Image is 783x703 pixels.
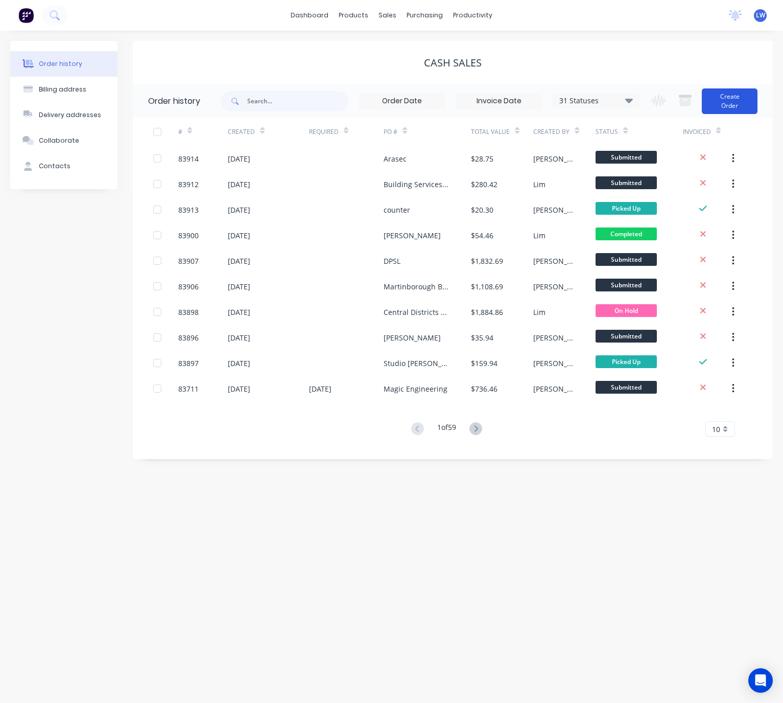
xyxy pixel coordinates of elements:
div: [DATE] [228,230,250,241]
div: $280.42 [471,179,497,190]
div: Delivery addresses [39,110,101,120]
a: dashboard [286,8,334,23]
div: $1,884.86 [471,307,503,318]
div: $54.46 [471,230,493,241]
div: Order history [148,95,200,107]
div: 83898 [178,307,199,318]
button: Billing address [10,77,117,102]
span: LW [756,11,765,20]
div: 31 Statuses [553,95,639,106]
div: Lim [533,230,545,241]
div: $736.46 [471,383,497,394]
div: $28.75 [471,153,493,164]
div: Building Services Engineering 2019 Ltd [384,179,450,190]
div: Cash Sales [424,57,482,69]
div: Required [309,127,339,137]
input: Order Date [359,94,445,109]
div: purchasing [401,8,448,23]
div: 83900 [178,230,199,241]
span: Completed [596,228,657,240]
span: Picked Up [596,202,657,215]
span: Picked Up [596,355,657,368]
div: # [178,127,182,137]
div: [DATE] [309,383,331,394]
div: Status [596,127,618,137]
div: [DATE] [228,179,250,190]
div: Required [309,118,384,146]
div: sales [373,8,401,23]
span: Submitted [596,253,657,266]
div: # [178,118,228,146]
input: Invoice Date [456,94,542,109]
div: 83896 [178,332,199,343]
div: [PERSON_NAME] [384,332,441,343]
div: Contacts [39,162,70,171]
div: [DATE] [228,358,250,369]
button: Order history [10,51,117,77]
div: $159.94 [471,358,497,369]
div: Invoiced [683,127,711,137]
button: Collaborate [10,128,117,153]
div: [PERSON_NAME] [533,383,575,394]
div: [DATE] [228,205,250,215]
div: PO # [384,127,397,137]
div: 83897 [178,358,199,369]
div: Order history [39,59,82,69]
div: Collaborate [39,136,79,145]
div: Lim [533,307,545,318]
div: 83907 [178,256,199,266]
div: Central Districts Poultry & Pigeon Club Inc [384,307,450,318]
span: On Hold [596,304,657,317]
div: Created By [533,127,570,137]
div: Created By [533,118,596,146]
span: Submitted [596,381,657,394]
div: Status [596,118,683,146]
div: counter [384,205,410,215]
div: [PERSON_NAME] [533,281,575,292]
div: [DATE] [228,383,250,394]
div: $1,108.69 [471,281,503,292]
div: $35.94 [471,332,493,343]
div: [PERSON_NAME] [533,256,575,266]
div: [PERSON_NAME] [533,153,575,164]
div: [DATE] [228,281,250,292]
div: Created [228,127,255,137]
div: Open Intercom Messenger [748,668,773,693]
div: 83914 [178,153,199,164]
span: Submitted [596,330,657,343]
div: $1,832.69 [471,256,503,266]
div: Magic Engineering [384,383,447,394]
span: Submitted [596,279,657,291]
div: Martinborough Bakery [384,281,450,292]
div: Invoiced [683,118,733,146]
div: Created [228,118,309,146]
img: Factory [18,8,34,23]
div: 83912 [178,179,199,190]
div: Arasec [384,153,407,164]
button: Create Order [702,88,757,114]
div: products [334,8,373,23]
div: [DATE] [228,153,250,164]
div: 83906 [178,281,199,292]
div: [DATE] [228,256,250,266]
div: $20.30 [471,205,493,215]
div: [DATE] [228,307,250,318]
div: 83711 [178,383,199,394]
button: Delivery addresses [10,102,117,128]
div: PO # [384,118,471,146]
div: DPSL [384,256,400,266]
span: Submitted [596,151,657,164]
div: [DATE] [228,332,250,343]
div: [PERSON_NAME] [533,332,575,343]
button: Contacts [10,153,117,179]
div: Total Value [471,127,510,137]
div: Total Value [471,118,533,146]
div: productivity [448,8,497,23]
div: [PERSON_NAME] [533,358,575,369]
span: Submitted [596,176,657,189]
span: 10 [712,424,720,435]
div: 83913 [178,205,199,215]
div: Studio [PERSON_NAME] [384,358,450,369]
div: Billing address [39,85,86,94]
div: [PERSON_NAME] [384,230,441,241]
